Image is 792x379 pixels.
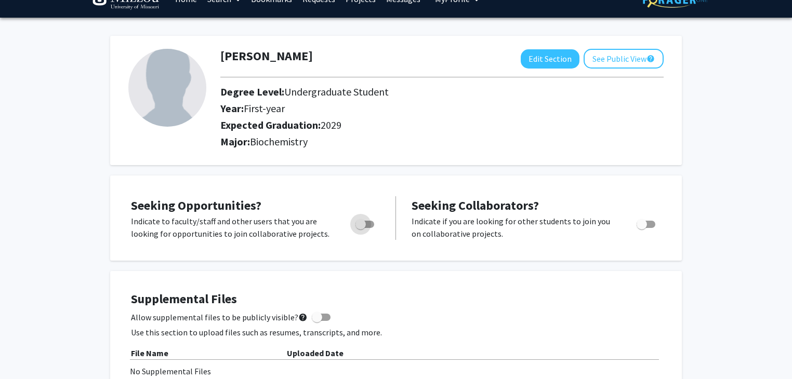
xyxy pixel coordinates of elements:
[128,49,206,127] img: Profile Picture
[131,348,168,358] b: File Name
[632,215,661,231] div: Toggle
[584,49,664,69] button: See Public View
[220,136,664,148] h2: Major:
[284,85,389,98] span: Undergraduate Student
[220,49,313,64] h1: [PERSON_NAME]
[412,215,617,240] p: Indicate if you are looking for other students to join you on collaborative projects.
[220,119,605,131] h2: Expected Graduation:
[250,135,308,148] span: Biochemistry
[351,215,380,231] div: Toggle
[287,348,344,358] b: Uploaded Date
[131,326,661,339] p: Use this section to upload files such as resumes, transcripts, and more.
[321,118,341,131] span: 2029
[244,102,285,115] span: First-year
[646,52,655,65] mat-icon: help
[131,197,261,213] span: Seeking Opportunities?
[131,215,336,240] p: Indicate to faculty/staff and other users that you are looking for opportunities to join collabor...
[412,197,539,213] span: Seeking Collaborators?
[298,311,308,323] mat-icon: help
[131,311,308,323] span: Allow supplemental files to be publicly visible?
[130,365,662,377] div: No Supplemental Files
[521,49,579,69] button: Edit Section
[220,102,605,115] h2: Year:
[8,332,44,371] iframe: Chat
[220,86,605,98] h2: Degree Level:
[131,292,661,307] h4: Supplemental Files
